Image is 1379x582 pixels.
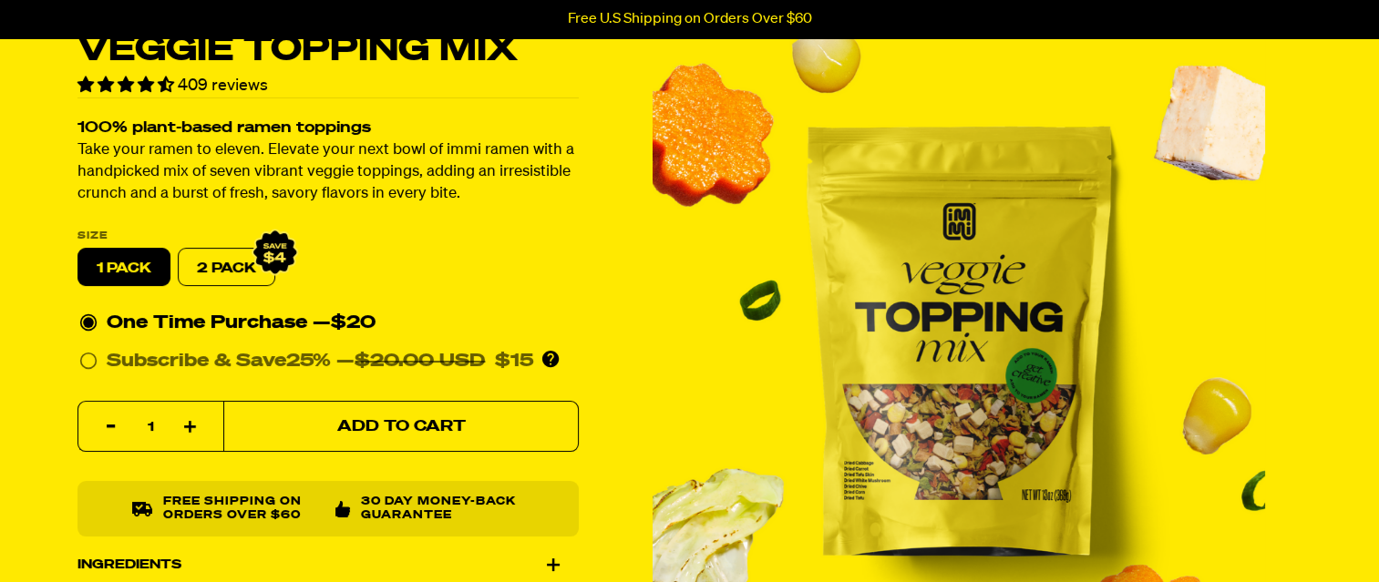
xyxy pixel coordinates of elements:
[313,309,376,338] div: —
[568,11,812,27] p: Free U.S Shipping on Orders Over $60
[77,77,178,94] span: 4.34 stars
[495,352,533,371] span: $15
[77,231,579,241] label: Size
[162,496,320,523] p: Free shipping on orders over $60
[77,33,579,67] h1: Veggie Topping Mix
[79,309,577,338] div: One Time Purchase
[223,402,579,453] button: Add to Cart
[178,77,268,94] span: 409 reviews
[286,352,331,371] span: 25%
[336,419,465,434] span: Add to Cart
[107,347,331,376] div: Subscribe & Save
[77,249,170,287] label: 1 PACK
[178,249,275,287] label: 2 PACK
[355,352,485,371] del: $20.00 USD
[361,496,524,523] p: 30 Day Money-Back Guarantee
[77,121,579,137] h2: 100% plant-based ramen toppings
[89,403,212,454] input: quantity
[331,314,376,332] span: $20
[77,140,579,206] p: Take your ramen to eleven. Elevate your next bowl of immi ramen with a handpicked mix of seven vi...
[336,347,533,376] div: —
